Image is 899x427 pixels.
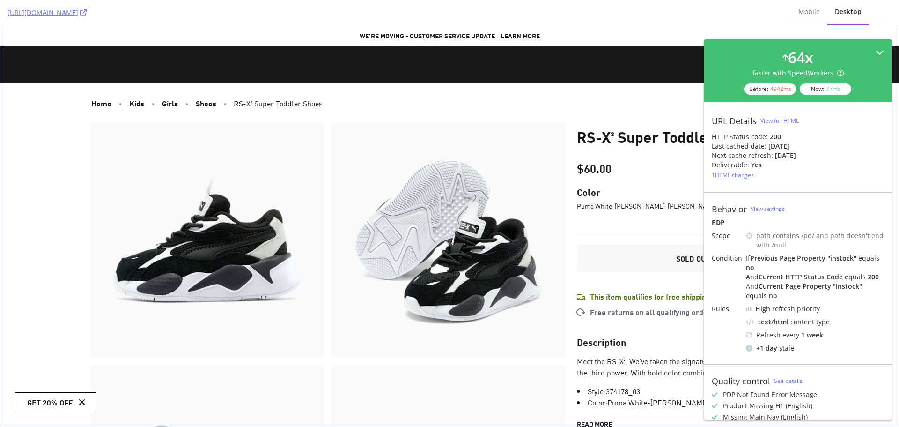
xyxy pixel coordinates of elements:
a: Shoes [191,72,220,84]
div: URL Details [712,116,757,126]
div: no [769,291,777,300]
p: Color [576,161,809,172]
div: Last cached date: [712,142,766,151]
a: View settings [751,205,785,213]
div: content type [746,317,884,327]
div: 1 week [801,330,823,340]
div: GET 20% OFF [27,371,72,382]
div: Previous Page Property [750,254,825,262]
li: Style : 374178_03 [576,360,809,371]
p: Free returns on all qualifying orders. [590,281,716,292]
a: Girls [157,72,182,84]
p: Puma White-[PERSON_NAME]-[PERSON_NAME] [576,176,809,185]
div: no [746,263,754,272]
div: Product Missing H1 (English) [723,401,812,411]
div: Rules [712,304,742,314]
div: 1 HTML changes [712,171,754,179]
span: $60.00 [576,135,611,150]
div: Current HTTP Status Code [759,272,843,281]
div: equals [845,272,866,281]
img: RS-X³ Super Toddler Shoes, Puma White-Puma Black-Puma Black, extralarge [331,97,565,332]
div: Now: [800,83,851,95]
span: WE'RE MOVING - CUSTOMER SERVICE UPDATE [359,6,494,15]
div: Deliverable: [712,160,749,170]
div: equals [746,291,767,300]
img: cRr4yx4cyByr8BeLxltRlzBPIAAAAAElFTkSuQmCC [746,307,752,311]
a: LEARN MORE [500,6,539,15]
div: 200 [868,272,879,281]
div: [DATE] [768,142,789,151]
div: path contains /pd/ and path doesn't end with /null [756,231,884,250]
div: High [755,304,770,314]
div: text/html [758,317,788,327]
div: Behavior [712,204,747,214]
div: 64 x [788,47,813,68]
a: See details [774,377,803,385]
div: Refresh every [746,330,884,340]
div: If [746,254,884,272]
div: " instock " [827,254,856,262]
p: Sold Out [588,227,797,239]
div: Meet the RS-X³. We’ve taken the signature RS design and dialed it up to the third power. With bol... [576,330,809,352]
a: [URL][DOMAIN_NAME] [7,8,87,17]
div: Scope [712,231,742,240]
li: Color : Puma White-[PERSON_NAME]-[PERSON_NAME] [576,371,809,382]
div: " instock " [833,282,862,291]
a: Home [87,72,115,84]
div: 4942 ms [770,85,791,93]
div: And [746,282,884,300]
nav: Breadcrumb [87,73,809,82]
div: Quality control [712,376,770,386]
div: Before: [744,83,796,95]
div: faster with SpeedWorkers [752,68,844,78]
div: Current Page Property [759,282,831,291]
div: Mobile [798,7,820,16]
div: 77 ms [826,85,840,93]
div: refresh priority [755,304,820,314]
h1: RS-X³ Super Toddler Shoes [576,103,809,120]
div: And [746,272,884,282]
div: equals [858,254,879,262]
div: HTTP Status code: [712,132,884,142]
div: Next cache refresh: [712,151,773,160]
li: RS-X³ Super Toddler Shoes [229,73,809,82]
div: Yes [751,160,762,170]
div: Desktop [835,7,862,16]
div: stale [746,344,884,353]
button: GET 20% OFF [15,367,95,386]
div: Condition [712,254,742,263]
button: 1HTML changes [712,170,754,181]
div: View full HTML [760,117,799,125]
p: This item qualifies for free shipping! [590,265,713,277]
a: Kids [125,72,148,84]
h2: Description [576,311,809,322]
div: PDP [712,218,884,227]
div: + 1 day [756,344,777,353]
div: [DATE] [775,151,796,160]
button: View full HTML [760,113,799,128]
strong: 200 [770,132,781,141]
div: Missing Main Nav (English) [723,412,808,422]
button: Read more [576,394,612,403]
img: RS-X³ Super Toddler Shoes, Puma White-Puma Black-Puma Black, extralarge [89,97,324,332]
div: PDP Not Found Error Message [723,390,817,399]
